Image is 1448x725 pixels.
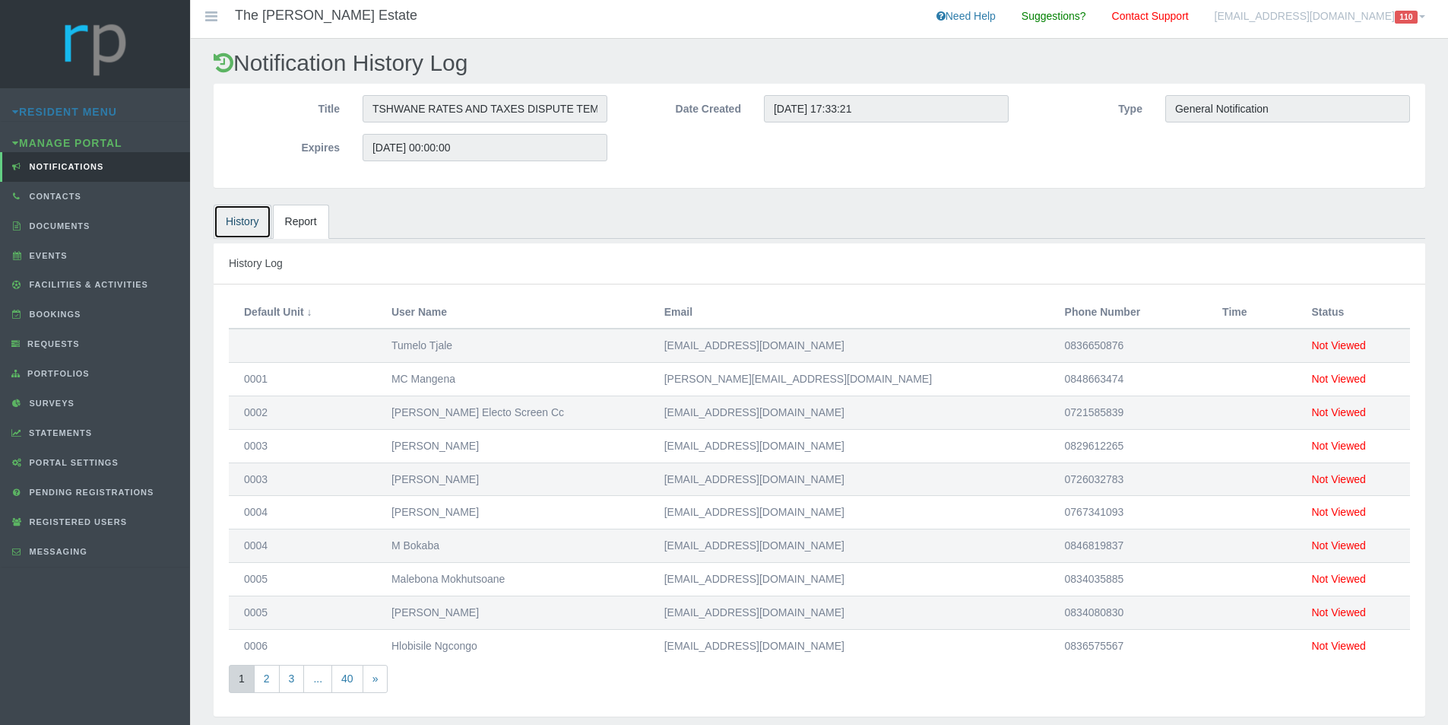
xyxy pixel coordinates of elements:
a: Manage Portal [12,137,122,149]
span: Documents [26,221,90,231]
span: Email [664,306,692,318]
div: Not Viewed [1311,337,1395,355]
td: [EMAIL_ADDRESS][DOMAIN_NAME] [649,496,1050,529]
div: Not Viewed [1311,471,1395,488]
label: Type [1020,95,1154,118]
td: [EMAIL_ADDRESS][DOMAIN_NAME] [649,429,1050,463]
td: 0721585839 [1050,396,1208,429]
div: Not Viewed [1311,404,1395,421]
td: 0836575567 [1050,629,1208,662]
td: 0003 [229,429,376,463]
td: M Bokaba [376,529,649,563]
td: Malebona Mokhutsoane [376,562,649,596]
td: [EMAIL_ADDRESS][DOMAIN_NAME] [649,596,1050,629]
td: 0004 [229,496,376,529]
td: [EMAIL_ADDRESS][DOMAIN_NAME] [649,396,1050,429]
td: [EMAIL_ADDRESS][DOMAIN_NAME] [649,463,1050,496]
td: [PERSON_NAME] Electo Screen Cc [376,396,649,429]
span: Phone Number [1065,306,1141,318]
span: 110 [1395,11,1418,24]
span: Pending Registrations [26,488,154,497]
td: 0848663474 [1050,363,1208,396]
td: 0834080830 [1050,596,1208,629]
div: History Log [214,243,1425,285]
a: » [363,665,388,693]
td: 0726032783 [1050,463,1208,496]
a: ... [303,665,332,693]
div: Not Viewed [1311,604,1395,622]
td: 0001 [229,363,376,396]
span: User Name [391,306,447,318]
label: Title [217,95,351,118]
a: Resident Menu [12,106,117,118]
label: Expires [217,134,351,157]
span: Surveys [26,399,74,408]
td: [EMAIL_ADDRESS][DOMAIN_NAME] [649,329,1050,362]
h4: The [PERSON_NAME] Estate [235,8,417,24]
td: Tumelo Tjale [376,329,649,362]
a: History [214,205,271,239]
span: Status [1311,306,1344,318]
span: Default Unit [244,306,304,318]
span: Statements [25,428,92,437]
span: Time [1222,306,1247,318]
span: Notifications [26,162,104,171]
td: MC Mangena [376,363,649,396]
h2: Notification History Log [214,50,1425,75]
span: Portal Settings [26,458,119,467]
span: Messaging [26,547,87,556]
a: 2 [254,665,280,693]
a: Report [273,205,329,239]
a: 40 [331,665,363,693]
td: 0836650876 [1050,329,1208,362]
td: 0846819837 [1050,529,1208,563]
td: Hlobisile Ngcongo [376,629,649,662]
span: Portfolios [24,369,90,378]
td: [PERSON_NAME] [376,596,649,629]
span: Events [26,251,68,260]
span: Registered Users [26,517,127,526]
span: Requests [24,339,80,348]
td: [EMAIL_ADDRESS][DOMAIN_NAME] [649,529,1050,563]
td: 0005 [229,562,376,596]
td: [EMAIL_ADDRESS][DOMAIN_NAME] [649,629,1050,662]
td: [PERSON_NAME] [376,496,649,529]
span: 1 [229,665,255,693]
div: Not Viewed [1311,504,1395,521]
div: Not Viewed [1311,571,1395,588]
div: Not Viewed [1311,638,1395,655]
span: Facilities & Activities [26,280,148,289]
td: 0002 [229,396,376,429]
div: Not Viewed [1311,370,1395,388]
a: 3 [279,665,305,693]
td: 0834035885 [1050,562,1208,596]
span: Bookings [26,310,81,319]
td: 0006 [229,629,376,662]
td: [EMAIL_ADDRESS][DOMAIN_NAME] [649,562,1050,596]
span: Contacts [26,192,81,201]
td: [PERSON_NAME][EMAIL_ADDRESS][DOMAIN_NAME] [649,363,1050,396]
td: 0003 [229,463,376,496]
label: Date Created [619,95,753,118]
td: 0004 [229,529,376,563]
td: [PERSON_NAME] [376,429,649,463]
td: [PERSON_NAME] [376,463,649,496]
td: 0005 [229,596,376,629]
td: 0829612265 [1050,429,1208,463]
div: Not Viewed [1311,537,1395,555]
div: Not Viewed [1311,437,1395,455]
td: 0767341093 [1050,496,1208,529]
